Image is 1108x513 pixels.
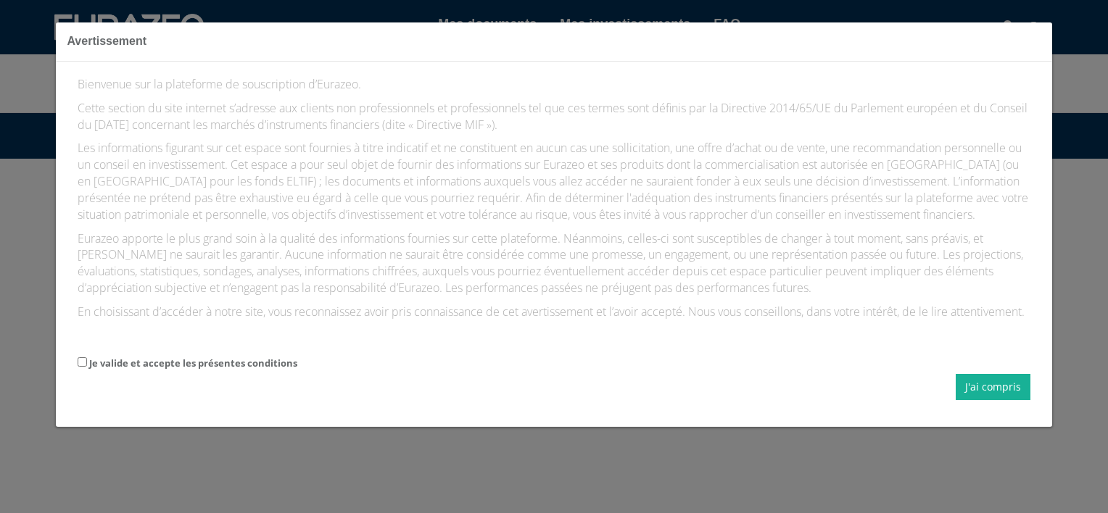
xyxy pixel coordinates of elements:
p: Bienvenue sur la plateforme de souscription d’Eurazeo. [78,76,1030,93]
p: Cette section du site internet s’adresse aux clients non professionnels et professionnels tel que... [78,100,1030,133]
p: Les informations figurant sur cet espace sont fournies à titre indicatif et ne constituent en auc... [78,140,1030,222]
h3: Avertissement [67,33,1041,50]
p: En choisissant d’accéder à notre site, vous reconnaissez avoir pris connaissance de cet avertisse... [78,304,1030,320]
label: Je valide et accepte les présentes conditions [89,356,297,370]
button: J'ai compris [956,374,1030,400]
p: Eurazeo apporte le plus grand soin à la qualité des informations fournies sur cette plateforme. N... [78,230,1030,296]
